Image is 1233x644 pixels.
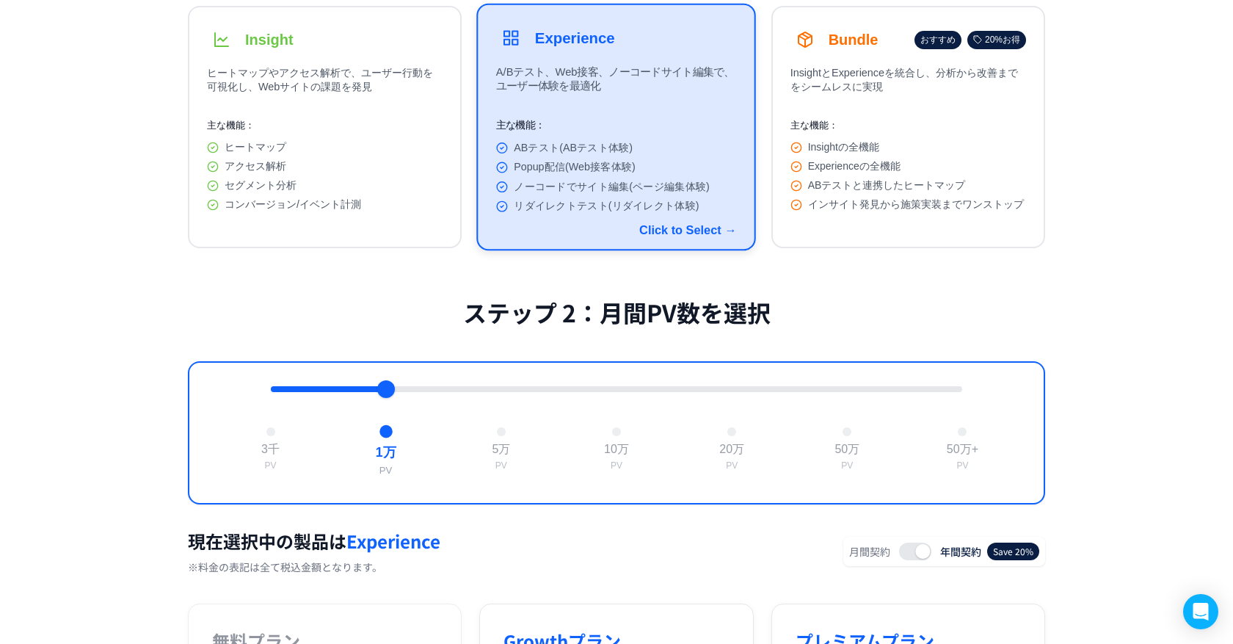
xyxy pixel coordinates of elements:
span: リダイレクトテスト(リダイレクト体験) [514,200,699,213]
div: おすすめ [914,31,961,49]
span: コンバージョン/イベント計測 [225,198,361,211]
h3: Bundle [829,32,879,48]
p: ヒートマップやアクセス解析で、ユーザー行動を可視化し、Webサイトの課題を発見 [207,66,443,101]
div: PV [495,460,507,471]
div: 50万+ [947,442,978,457]
button: 5万PV [486,422,516,477]
button: Bundleおすすめ20%お得InsightとExperienceを統合し、分析から改善までをシームレスに実現主な機能：Insightの全機能Experienceの全機能ABテストと連携したヒー... [771,6,1045,248]
p: ※料金の表記は全て税込金額となります。 [188,560,820,574]
p: 主な機能： [207,119,443,132]
button: 1万PV [369,419,402,482]
span: Experienceの全機能 [808,160,901,173]
div: PV [841,460,853,471]
span: アクセス解析 [225,160,286,173]
div: PV [611,460,622,471]
h2: 現在選択中の製品は [188,528,820,554]
span: ABテスト(ABテスト体験) [514,141,633,154]
span: ヒートマップ [225,141,286,154]
button: 50万+PV [941,422,984,477]
span: 年間契約 [940,544,981,559]
span: セグメント分析 [225,179,297,192]
div: 5万 [492,442,510,457]
span: 月間契約 [849,544,890,559]
p: A/Bテスト、Web接客、ノーコードサイト編集で、ユーザー体験を最適化 [496,65,737,101]
button: Insightヒートマップやアクセス解析で、ユーザー行動を可視化し、Webサイトの課題を発見主な機能：ヒートマップアクセス解析セグメント分析コンバージョン/イベント計測 [188,6,462,248]
div: 50万 [834,442,859,457]
div: 10万 [604,442,629,457]
span: ABテストと連携したヒートマップ [808,179,966,192]
span: Popup配信(Web接客体験) [514,161,636,174]
div: 1万 [376,444,396,461]
span: Experience [346,528,440,554]
p: 主な機能： [496,119,737,132]
h3: Insight [245,32,294,48]
button: 20万PV [713,422,750,477]
div: PV [956,460,968,471]
div: Click to Select → [639,224,736,237]
div: 3千 [261,442,280,457]
p: 主な機能： [790,119,1026,132]
span: インサイト発見から施策実装までワンストップ [808,198,1024,211]
span: Save 20% [987,543,1039,560]
span: ノーコードでサイト編集(ページ編集体験) [514,180,710,193]
div: PV [265,460,277,471]
div: 20%お得 [967,31,1026,49]
div: Open Intercom Messenger [1183,594,1218,629]
span: Insightの全機能 [808,141,879,154]
div: 20万 [719,442,744,457]
button: 10万PV [598,422,635,477]
div: PV [726,460,738,471]
h2: ステップ 2：月間PV数を選択 [463,295,771,329]
p: InsightとExperienceを統合し、分析から改善までをシームレスに実現 [790,66,1026,101]
h3: Experience [535,29,615,46]
button: 3千PV [255,422,285,477]
div: PV [379,465,393,476]
button: ExperienceA/Bテスト、Web接客、ノーコードサイト編集で、ユーザー体験を最適化主な機能：ABテスト(ABテスト体験)Popup配信(Web接客体験)ノーコードでサイト編集(ページ編集... [477,4,757,251]
button: 50万PV [829,422,865,477]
